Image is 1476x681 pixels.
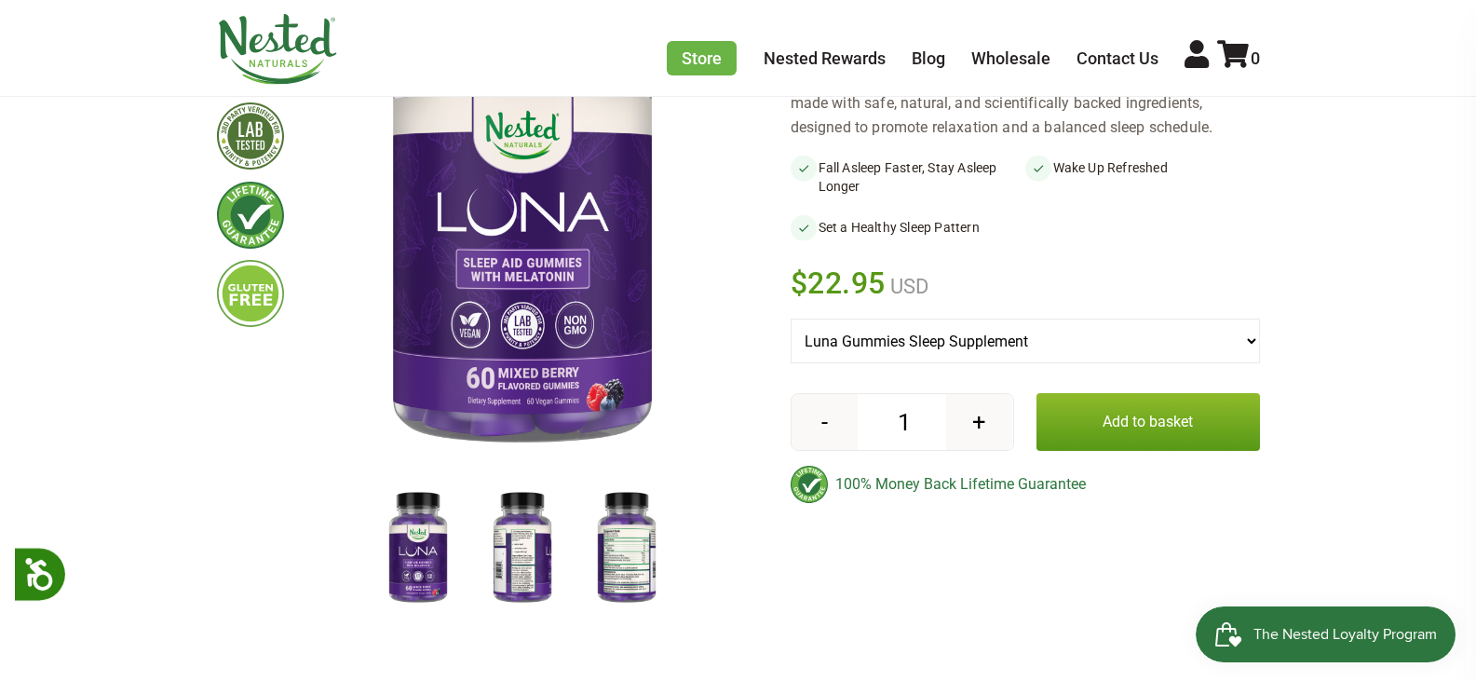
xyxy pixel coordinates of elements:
div: 100% Money Back Lifetime Guarantee [791,466,1260,503]
iframe: Button to open loyalty program pop-up [1196,606,1457,662]
img: Nested Naturals [217,14,338,85]
a: Contact Us [1077,48,1158,68]
span: $22.95 [791,263,887,304]
li: Wake Up Refreshed [1025,155,1260,199]
a: Store [667,41,737,75]
a: Blog [912,48,945,68]
a: 0 [1217,48,1260,68]
img: badge-lifetimeguarantee-color.svg [791,466,828,503]
a: Nested Rewards [764,48,886,68]
span: USD [886,275,928,298]
img: Luna Gummies Sleep Supplement [580,488,673,609]
li: Fall Asleep Faster, Stay Asleep Longer [791,155,1025,199]
li: Set a Healthy Sleep Pattern [791,214,1025,240]
button: Add to basket [1036,393,1260,451]
img: thirdpartytested [217,102,284,170]
div: [PERSON_NAME] Gummies are a valerian herbal sleep supplement made with safe, natural, and scienti... [791,67,1260,140]
a: Wholesale [971,48,1050,68]
button: - [792,394,858,450]
img: glutenfree [217,260,284,327]
img: Luna Gummies Sleep Supplement [372,488,465,609]
span: 0 [1251,48,1260,68]
img: lifetimeguarantee [217,182,284,249]
img: Luna Gummies Sleep Supplement [476,488,569,609]
button: + [946,394,1012,450]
